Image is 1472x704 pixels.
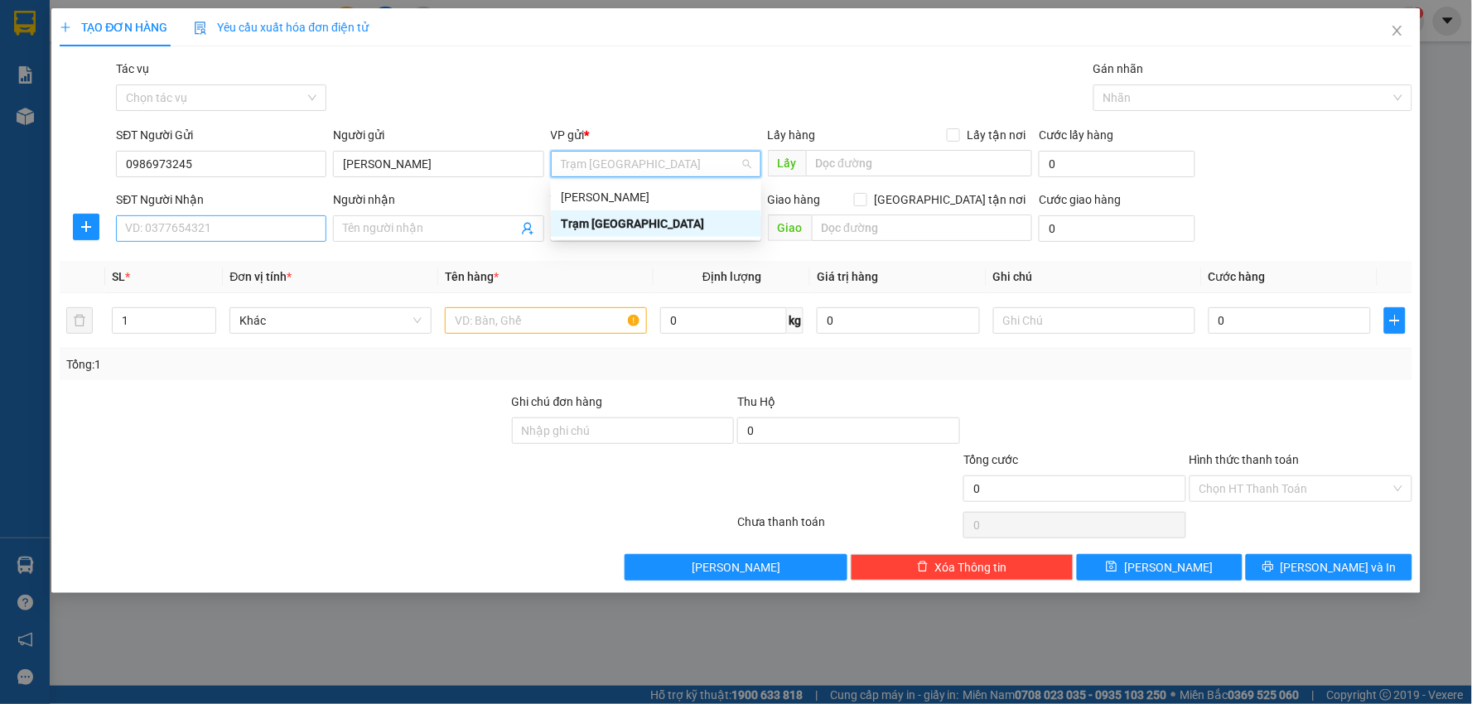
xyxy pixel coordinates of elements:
button: delete [66,307,93,334]
input: 0 [817,307,980,334]
div: Tổng: 1 [66,355,568,374]
img: icon [194,22,207,35]
input: Ghi Chú [993,307,1195,334]
span: Giá trị hàng [817,270,878,283]
label: Hình thức thanh toán [1190,453,1300,466]
span: Khác [239,308,422,333]
input: Cước lấy hàng [1039,151,1195,177]
span: [PERSON_NAME] và In [1281,558,1397,576]
span: Giao hàng [768,193,821,206]
div: Trạm [GEOGRAPHIC_DATA] [561,215,751,233]
th: Ghi chú [987,261,1202,293]
span: Lấy [768,150,806,176]
span: Cước hàng [1209,270,1266,283]
div: Người gửi [333,126,543,144]
div: Trạm Sài Gòn [551,210,761,237]
label: Tác vụ [116,62,149,75]
span: Đơn vị tính [229,270,292,283]
div: SĐT Người Gửi [116,126,326,144]
button: plus [73,214,99,240]
button: plus [1384,307,1405,334]
input: Dọc đường [812,215,1033,241]
span: Lấy hàng [768,128,816,142]
span: kg [787,307,804,334]
span: Thu Hộ [737,395,775,408]
span: close [1391,24,1404,37]
span: delete [917,561,929,574]
span: Lấy tận nơi [960,126,1032,144]
input: Cước giao hàng [1039,215,1195,242]
input: Dọc đường [806,150,1033,176]
span: plus [74,220,99,234]
input: VD: Bàn, Ghế [445,307,647,334]
span: save [1106,561,1117,574]
label: Ghi chú đơn hàng [512,395,603,408]
span: [PERSON_NAME] [692,558,780,576]
span: Giao [768,215,812,241]
button: deleteXóa Thông tin [851,554,1074,581]
span: plus [60,22,71,33]
div: SĐT Người Nhận [116,190,326,209]
button: [PERSON_NAME] [625,554,847,581]
span: Tên hàng [445,270,499,283]
div: Phan Thiết [551,184,761,210]
span: SL [112,270,125,283]
label: Cước lấy hàng [1039,128,1113,142]
span: Định lượng [702,270,761,283]
span: plus [1385,314,1404,327]
span: [GEOGRAPHIC_DATA] tận nơi [867,190,1032,209]
span: Tổng cước [963,453,1018,466]
div: Người nhận [333,190,543,209]
span: TẠO ĐƠN HÀNG [60,21,167,34]
span: printer [1262,561,1274,574]
span: Trạm Sài Gòn [561,152,751,176]
span: user-add [521,222,534,235]
span: [PERSON_NAME] [1124,558,1213,576]
input: Ghi chú đơn hàng [512,417,735,444]
div: [PERSON_NAME] [561,188,751,206]
span: Xóa Thông tin [935,558,1007,576]
div: Chưa thanh toán [736,513,962,542]
button: Close [1374,8,1421,55]
div: VP gửi [551,126,761,144]
label: Gán nhãn [1093,62,1144,75]
span: Yêu cầu xuất hóa đơn điện tử [194,21,369,34]
button: save[PERSON_NAME] [1077,554,1243,581]
label: Cước giao hàng [1039,193,1121,206]
button: printer[PERSON_NAME] và In [1246,554,1412,581]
